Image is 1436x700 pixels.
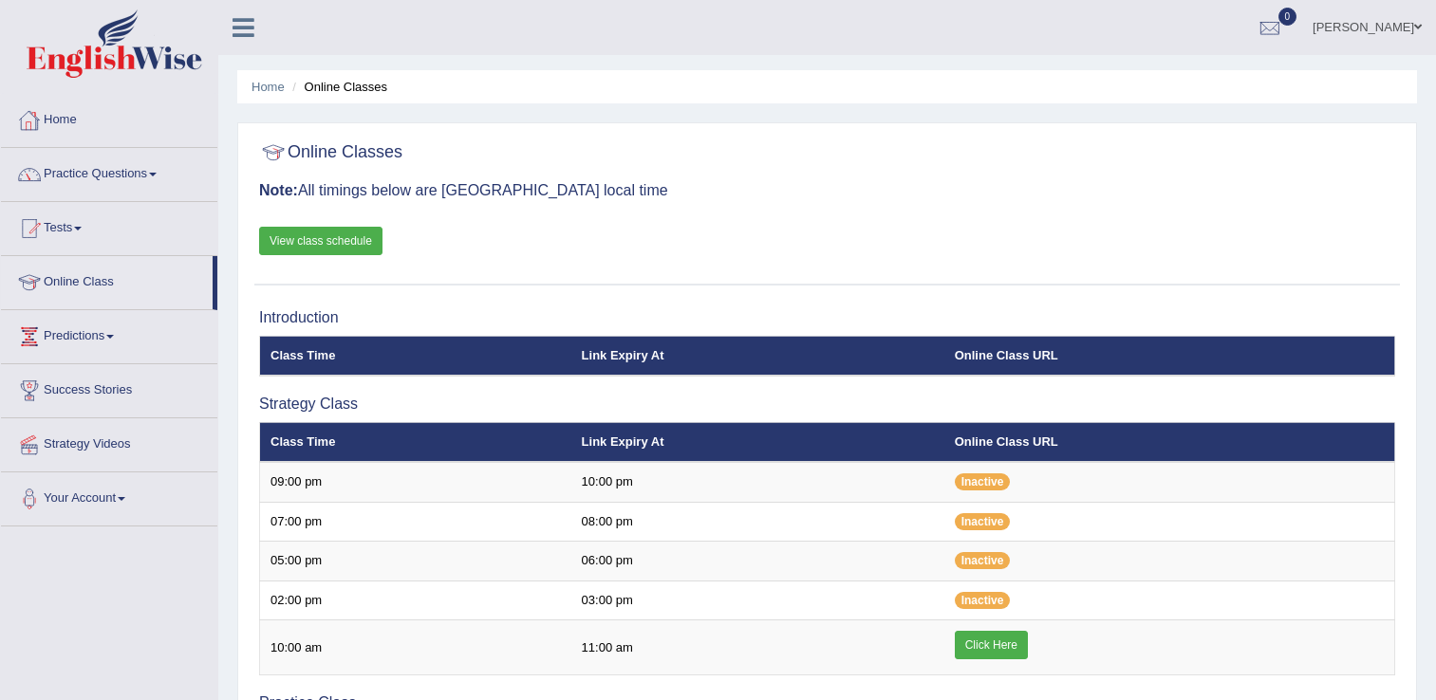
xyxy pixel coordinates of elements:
[571,542,944,581] td: 06:00 pm
[260,542,571,581] td: 05:00 pm
[955,631,1028,659] a: Click Here
[944,422,1395,462] th: Online Class URL
[955,552,1011,569] span: Inactive
[1,364,217,412] a: Success Stories
[288,78,387,96] li: Online Classes
[571,336,944,376] th: Link Expiry At
[260,620,571,675] td: 10:00 am
[259,309,1395,326] h3: Introduction
[1,418,217,466] a: Strategy Videos
[259,182,1395,199] h3: All timings below are [GEOGRAPHIC_DATA] local time
[260,422,571,462] th: Class Time
[1,256,213,304] a: Online Class
[571,462,944,502] td: 10:00 pm
[260,462,571,502] td: 09:00 pm
[1,310,217,358] a: Predictions
[259,227,382,255] a: View class schedule
[571,620,944,675] td: 11:00 am
[1278,8,1297,26] span: 0
[955,473,1011,490] span: Inactive
[571,580,944,620] td: 03:00 pm
[260,336,571,376] th: Class Time
[955,592,1011,609] span: Inactive
[260,580,571,620] td: 02:00 pm
[259,396,1395,413] h3: Strategy Class
[955,513,1011,530] span: Inactive
[1,148,217,195] a: Practice Questions
[1,202,217,249] a: Tests
[259,182,298,198] b: Note:
[944,336,1395,376] th: Online Class URL
[571,422,944,462] th: Link Expiry At
[252,80,285,94] a: Home
[260,502,571,542] td: 07:00 pm
[1,472,217,520] a: Your Account
[1,94,217,141] a: Home
[259,138,402,167] h2: Online Classes
[571,502,944,542] td: 08:00 pm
